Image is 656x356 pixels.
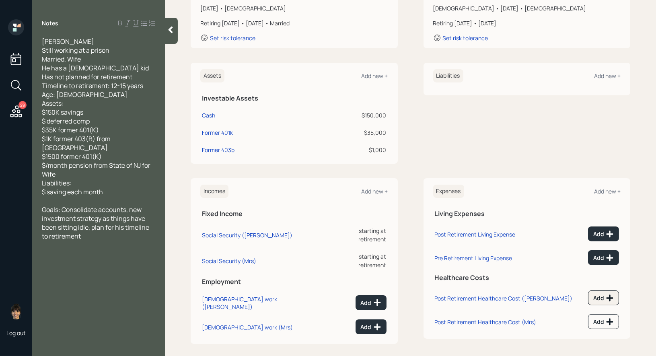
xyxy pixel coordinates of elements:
div: [DEMOGRAPHIC_DATA] work ([PERSON_NAME]) [202,295,327,311]
div: Set risk tolerance [210,34,255,42]
button: Add [588,250,619,265]
div: Add [593,254,614,262]
div: Set risk tolerance [443,34,488,42]
div: Post Retirement Healthcare Cost (Mrs) [435,318,537,326]
div: Add [361,298,381,307]
button: Add [356,295,387,310]
div: $1,000 [308,146,387,154]
div: Add new + [594,72,621,80]
div: [DATE] • [DEMOGRAPHIC_DATA] [200,4,388,12]
h5: Healthcare Costs [435,274,619,282]
div: Former 401k [202,128,233,137]
label: Notes [42,19,58,27]
div: $150,000 [308,111,387,119]
div: Add [361,323,381,331]
div: Former 403b [202,146,234,154]
div: Post Retirement Living Expense [435,230,516,238]
img: treva-nostdahl-headshot.png [8,303,24,319]
div: Social Security ([PERSON_NAME]) [202,231,292,239]
div: Add new + [362,72,388,80]
h6: Assets [200,69,224,82]
div: Retiring [DATE] • [DATE] • Married [200,19,388,27]
div: Add [593,230,614,238]
div: starting at retirement [331,252,386,269]
div: Add [593,318,614,326]
h5: Living Expenses [435,210,619,218]
div: Log out [6,329,26,337]
h5: Investable Assets [202,95,387,102]
h5: Fixed Income [202,210,387,218]
div: Add [593,294,614,302]
div: [DEMOGRAPHIC_DATA] • [DATE] • [DEMOGRAPHIC_DATA] [433,4,621,12]
div: 29 [19,101,27,109]
button: Add [588,314,619,329]
div: [DEMOGRAPHIC_DATA] work (Mrs) [202,323,293,331]
div: Social Security (Mrs) [202,257,256,265]
h6: Expenses [433,185,464,198]
button: Add [588,290,619,305]
div: Retiring [DATE] • [DATE] [433,19,621,27]
div: Add new + [362,187,388,195]
h6: Incomes [200,185,228,198]
div: Pre Retirement Living Expense [435,254,512,262]
div: Cash [202,111,215,119]
div: starting at retirement [331,226,386,243]
div: Post Retirement Healthcare Cost ([PERSON_NAME]) [435,294,573,302]
button: Add [588,226,619,241]
span: Goals: Consolidate accounts, new investment strategy as things have been sitting idle, plan for h... [42,205,150,241]
h6: Liabilities [433,69,463,82]
div: $35,000 [308,128,387,137]
span: [PERSON_NAME] Still working at a prison Married, Wife He has a [DEMOGRAPHIC_DATA] kid Has not pla... [42,37,152,196]
button: Add [356,319,387,334]
h5: Employment [202,278,387,286]
div: Add new + [594,187,621,195]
